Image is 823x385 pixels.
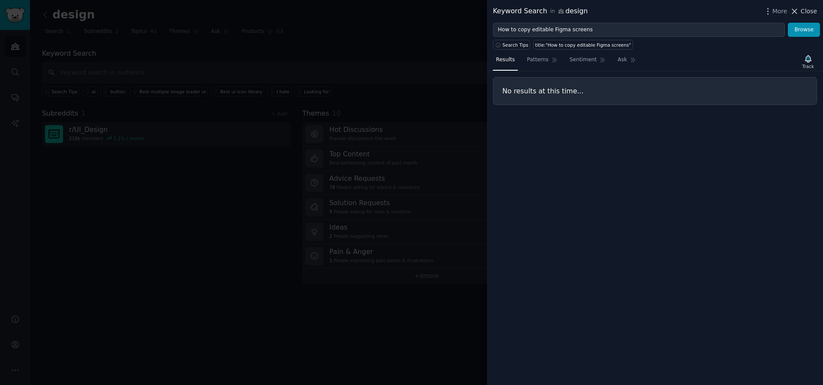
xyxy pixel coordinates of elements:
span: Results [496,56,515,64]
button: Track [799,53,817,71]
a: Results [493,53,518,71]
a: Ask [615,53,639,71]
a: title:"How to copy editable Figma screens" [533,40,633,50]
input: Try a keyword related to your business [493,23,785,37]
button: Search Tips [493,40,530,50]
span: Search Tips [502,42,529,48]
button: Close [790,7,817,16]
div: Track [802,63,814,69]
div: title:"How to copy editable Figma screens" [535,42,631,48]
span: in [550,8,555,15]
button: More [763,7,787,16]
a: Patterns [524,53,560,71]
span: Patterns [527,56,548,64]
button: Browse [788,23,820,37]
span: Ask [618,56,627,64]
span: Sentiment [570,56,597,64]
span: Close [801,7,817,16]
h3: No results at this time... [502,87,808,96]
div: Keyword Search design [493,6,588,17]
span: More [772,7,787,16]
a: Sentiment [567,53,609,71]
